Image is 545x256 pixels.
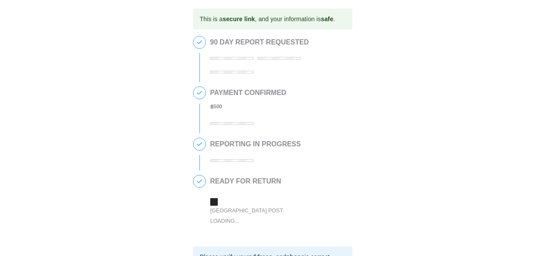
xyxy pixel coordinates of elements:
h2: PAYMENT CONFIRMED [210,89,287,97]
b: secure link [223,16,255,22]
h2: 90 DAY REPORT REQUESTED [210,38,348,46]
b: safe [321,16,333,22]
span: 4 [193,175,206,187]
h2: REPORTING IN PROGRESS [210,140,301,148]
span: 1 [193,36,206,48]
h2: READY FOR RETURN [210,177,339,185]
span: 2 [193,87,206,99]
div: [GEOGRAPHIC_DATA] Post Loading... [210,205,301,226]
span: 3 [193,138,206,150]
div: This is a , and your information is . [200,11,335,27]
b: ฿ 500 [210,104,222,110]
